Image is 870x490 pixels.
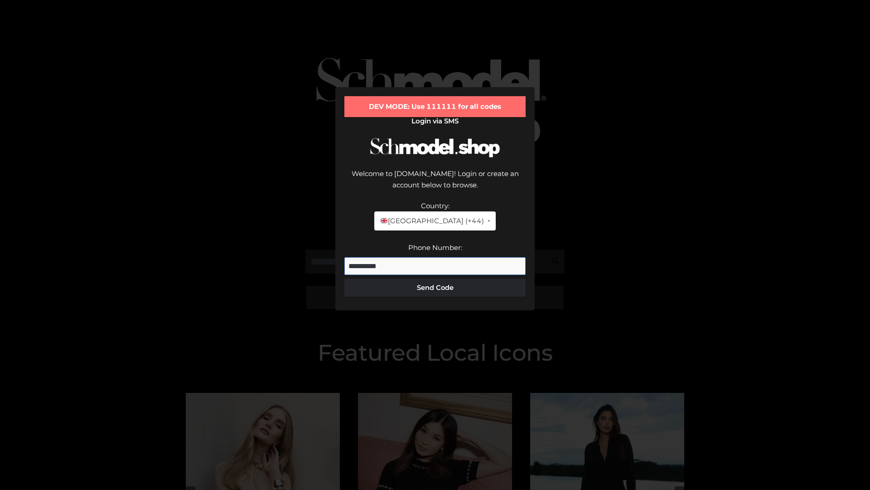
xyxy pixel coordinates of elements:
[408,243,462,252] label: Phone Number:
[421,201,449,210] label: Country:
[344,279,526,297] button: Send Code
[344,96,526,117] div: DEV MODE: Use 111111 for all codes
[381,217,387,224] img: 🇬🇧
[367,130,503,166] img: Schmodel Logo
[380,215,483,227] span: [GEOGRAPHIC_DATA] (+44)
[344,117,526,125] h2: Login via SMS
[344,168,526,200] div: Welcome to [DOMAIN_NAME]! Login or create an account below to browse.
